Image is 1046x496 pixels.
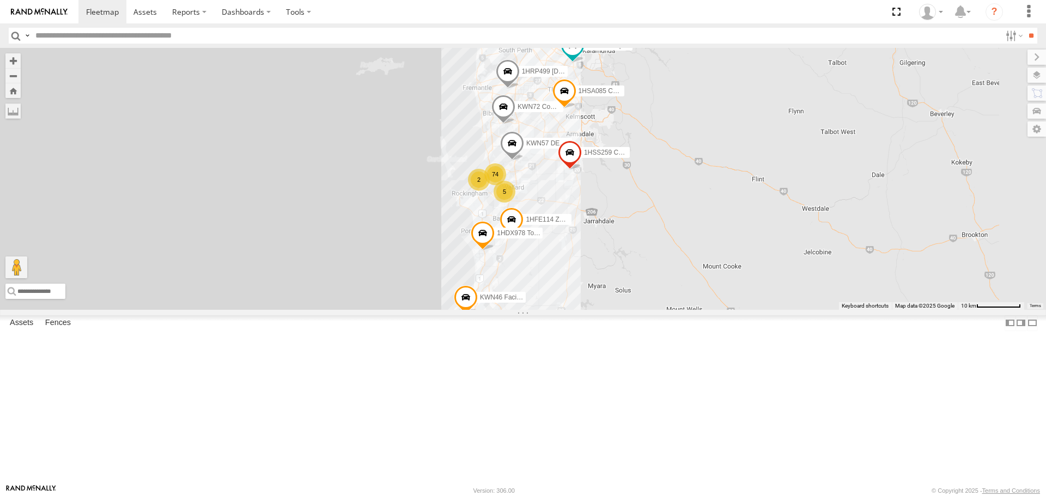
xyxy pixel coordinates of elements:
span: KWN46 Facil.Maint [480,294,536,302]
span: 1HDX978 Toyota Rav 4 Admin [497,229,585,237]
label: Hide Summary Table [1027,315,1038,331]
label: Dock Summary Table to the Left [1005,315,1015,331]
span: KWN57 DEFES [526,140,573,148]
span: 10 km [961,303,976,309]
span: Map data ©2025 Google [895,303,954,309]
div: 74 [484,163,506,185]
div: © Copyright 2025 - [932,487,1040,494]
div: Version: 306.00 [473,487,515,494]
label: Assets [4,316,39,331]
div: Andrew Fisher [915,4,947,20]
span: 1HSA085 Coor. [DOMAIN_NAME] [579,88,678,95]
button: Zoom out [5,68,21,83]
label: Search Filter Options [1001,28,1025,44]
div: 5 [494,181,515,203]
a: Visit our Website [6,485,56,496]
button: Map Scale: 10 km per 78 pixels [958,302,1024,310]
label: Map Settings [1027,121,1046,137]
label: Search Query [23,28,32,44]
i: ? [986,3,1003,21]
label: Fences [40,316,76,331]
button: Drag Pegman onto the map to open Street View [5,256,27,278]
label: Measure [5,103,21,119]
button: Zoom in [5,53,21,68]
span: 1HFE114 Zone [526,216,570,224]
span: 1HRP499 [DOMAIN_NAME] [522,68,604,75]
button: Keyboard shortcuts [842,302,889,310]
span: KWN72 Compliance Officer [518,103,598,111]
div: 2 [468,169,490,191]
a: Terms and Conditions [982,487,1040,494]
button: Zoom Home [5,83,21,98]
span: 1HSS259 Coor.Enviro Plan & Develop [584,149,695,157]
label: Dock Summary Table to the Right [1015,315,1026,331]
a: Terms [1030,303,1041,308]
img: rand-logo.svg [11,8,68,16]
